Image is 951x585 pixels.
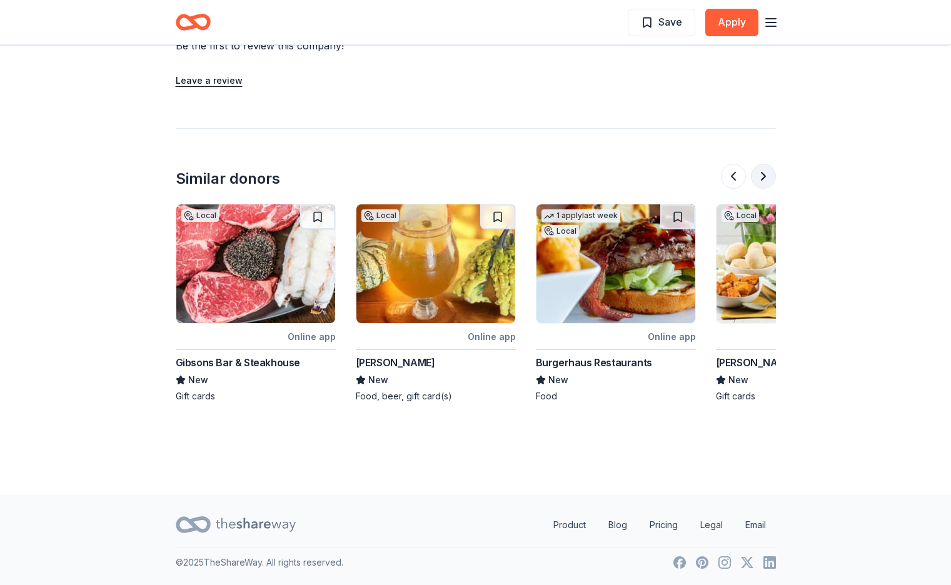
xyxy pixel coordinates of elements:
div: Gift cards [176,390,336,402]
div: Gift cards [716,390,876,402]
img: Image for Stew Leonard's (Norwalk) [717,204,875,323]
div: 1 apply last week [541,209,620,222]
div: Local [722,209,759,222]
a: Product [543,512,596,537]
a: Image for Gibsons Bar & SteakhouseLocalOnline appGibsons Bar & SteakhouseNewGift cards [176,204,336,402]
button: Save [628,9,695,36]
img: Image for Burgerhaus Restaurants [536,204,695,323]
a: Legal [690,512,733,537]
div: Food, beer, gift card(s) [356,390,516,402]
a: Home [176,7,211,37]
a: Email [735,512,776,537]
div: Local [541,225,579,237]
span: Save [658,14,682,30]
span: New [548,372,568,387]
a: Pricing [640,512,688,537]
div: [PERSON_NAME] ([GEOGRAPHIC_DATA]) [716,355,876,370]
div: Local [361,209,399,222]
div: Similar donors [176,169,280,189]
img: Image for Gibsons Bar & Steakhouse [176,204,335,323]
a: Image for Stew Leonard's (Norwalk)Local[PERSON_NAME] ([GEOGRAPHIC_DATA])NewGift cards [716,204,876,402]
span: New [368,372,388,387]
p: © 2025 TheShareWay. All rights reserved. [176,555,343,570]
button: Leave a review [176,73,243,88]
nav: quick links [543,512,776,537]
button: Apply [705,9,758,36]
div: Online app [288,329,336,344]
div: Gibsons Bar & Steakhouse [176,355,300,370]
img: Image for Jamison Pourhouse [356,204,515,323]
div: Be the first to review this company! [176,38,496,53]
a: Image for Jamison PourhouseLocalOnline app[PERSON_NAME]NewFood, beer, gift card(s) [356,204,516,402]
a: Blog [598,512,637,537]
div: [PERSON_NAME] [356,355,435,370]
a: Image for Burgerhaus Restaurants1 applylast weekLocalOnline appBurgerhaus RestaurantsNewFood [536,204,696,402]
div: Local [181,209,219,222]
span: New [728,372,748,387]
span: New [188,372,208,387]
div: Burgerhaus Restaurants [536,355,652,370]
div: Food [536,390,696,402]
div: Online app [468,329,516,344]
div: Online app [648,329,696,344]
